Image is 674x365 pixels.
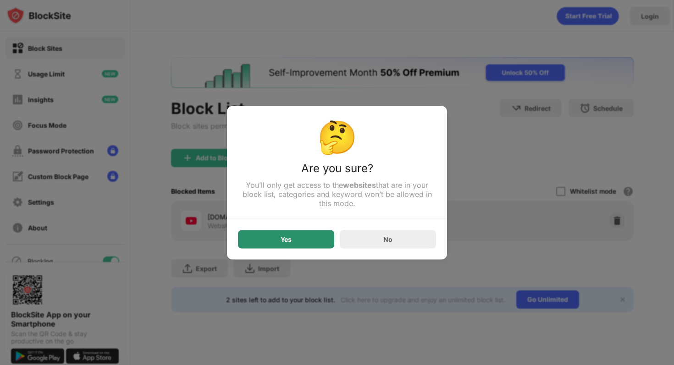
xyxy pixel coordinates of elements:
[383,235,392,243] div: No
[238,180,436,207] div: You’ll only get access to the that are in your block list, categories and keyword won’t be allowe...
[343,180,376,189] strong: websites
[238,117,436,156] div: 🤔
[281,235,292,243] div: Yes
[238,161,436,180] div: Are you sure?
